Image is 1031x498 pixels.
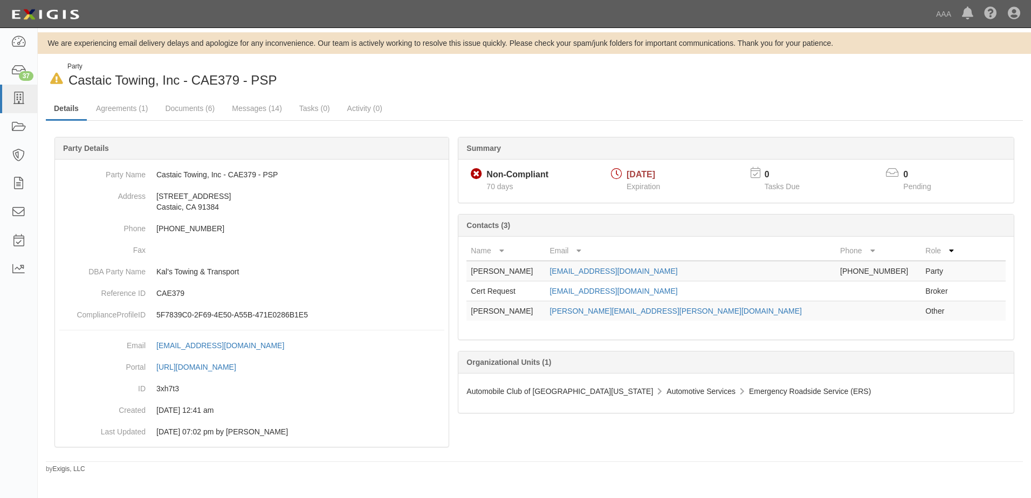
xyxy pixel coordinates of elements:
td: Other [921,301,963,321]
a: Agreements (1) [88,98,156,119]
i: In Default since 06/26/2025 [50,73,63,85]
p: 0 [903,169,944,181]
a: Messages (14) [224,98,290,119]
dd: 3xh7t3 [59,378,444,399]
div: Non-Compliant [486,169,548,181]
img: logo-5460c22ac91f19d4615b14bd174203de0afe785f0fc80cf4dbbc73dc1793850b.png [8,5,83,24]
span: Castaic Towing, Inc - CAE379 - PSP [68,73,277,87]
th: Role [921,241,963,261]
dt: Address [59,185,146,202]
td: [PHONE_NUMBER] [836,261,921,281]
td: [PERSON_NAME] [466,301,545,321]
a: [EMAIL_ADDRESS][DOMAIN_NAME] [549,267,677,275]
dd: [PHONE_NUMBER] [59,218,444,239]
th: Email [545,241,836,261]
span: Emergency Roadside Service (ERS) [749,387,871,396]
dt: DBA Party Name [59,261,146,277]
span: Automotive Services [666,387,736,396]
div: 37 [19,71,33,81]
a: [EMAIL_ADDRESS][DOMAIN_NAME] [549,287,677,295]
a: Exigis, LLC [53,465,85,473]
a: Documents (6) [157,98,223,119]
td: Cert Request [466,281,545,301]
p: CAE379 [156,288,444,299]
td: Party [921,261,963,281]
p: Kal's Towing & Transport [156,266,444,277]
th: Name [466,241,545,261]
a: Tasks (0) [291,98,338,119]
b: Party Details [63,144,109,153]
dd: [STREET_ADDRESS] Castaic, CA 91384 [59,185,444,218]
span: [DATE] [627,170,655,179]
span: Pending [903,182,931,191]
small: by [46,465,85,474]
a: [EMAIL_ADDRESS][DOMAIN_NAME] [156,341,296,350]
dt: Last Updated [59,421,146,437]
p: 5F7839C0-2F69-4E50-A55B-471E0286B1E5 [156,309,444,320]
div: [EMAIL_ADDRESS][DOMAIN_NAME] [156,340,284,351]
dd: Castaic Towing, Inc - CAE379 - PSP [59,164,444,185]
dt: Portal [59,356,146,372]
dt: Created [59,399,146,416]
a: AAA [931,3,957,25]
dt: Phone [59,218,146,234]
dd: 04/24/2024 07:02 pm by Samantha Molina [59,421,444,442]
td: [PERSON_NAME] [466,261,545,281]
th: Phone [836,241,921,261]
dt: Reference ID [59,282,146,299]
b: Summary [466,144,501,153]
a: Activity (0) [339,98,390,119]
div: Castaic Towing, Inc - CAE379 - PSP [46,62,526,89]
span: Automobile Club of [GEOGRAPHIC_DATA][US_STATE] [466,387,653,396]
span: Expiration [627,182,660,191]
b: Organizational Units (1) [466,358,551,366]
dd: 03/10/2023 12:41 am [59,399,444,421]
a: [PERSON_NAME][EMAIL_ADDRESS][PERSON_NAME][DOMAIN_NAME] [549,307,802,315]
i: Non-Compliant [471,169,482,180]
td: Broker [921,281,963,301]
span: Since 06/12/2025 [486,182,513,191]
a: [URL][DOMAIN_NAME] [156,363,248,371]
p: 0 [765,169,813,181]
dt: Email [59,335,146,351]
i: Help Center - Complianz [984,8,997,20]
div: We are experiencing email delivery delays and apologize for any inconvenience. Our team is active... [38,38,1031,49]
dt: ComplianceProfileID [59,304,146,320]
dt: Fax [59,239,146,255]
dt: ID [59,378,146,394]
dt: Party Name [59,164,146,180]
span: Tasks Due [765,182,800,191]
div: Party [67,62,277,71]
a: Details [46,98,87,121]
b: Contacts (3) [466,221,510,230]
